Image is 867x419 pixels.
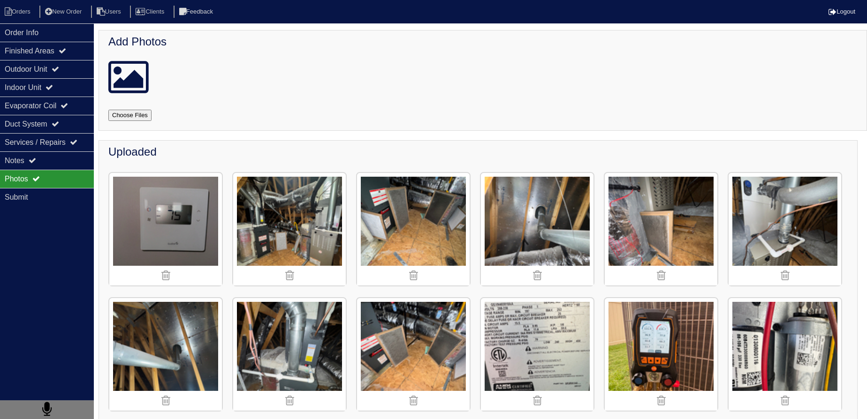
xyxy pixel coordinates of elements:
[481,298,593,411] img: 0yvvi3zv15vmui54ypciz2xok3dy
[605,173,717,285] img: u02wy79igu07v5psgqslrietqn81
[39,6,89,18] li: New Order
[729,298,841,411] img: hce1a37624v8p82qygbi92ehc4g7
[91,8,129,15] a: Users
[39,8,89,15] a: New Order
[605,298,717,411] img: yb0kq77s5zgdfq1c2z3oengwhvc4
[174,6,221,18] li: Feedback
[729,173,841,285] img: yzoj8wdpgcnqdymyen9j70g9nvct
[109,173,222,285] img: 78nkr0f4tyulrhhc7pqc72ul40ox
[108,35,862,49] h4: Add Photos
[357,173,470,285] img: stfohq1sxe17gf9vjawl8i9vjx8y
[130,8,172,15] a: Clients
[109,298,222,411] img: 5plv6fy9f5ne0bu7zjvzjcubslzc
[829,8,855,15] a: Logout
[233,298,346,411] img: xjm30oss05tizxerzcv48zpowxwa
[91,6,129,18] li: Users
[481,173,593,285] img: 8uhpxeyjbf62h3zs3bra2kr32ten
[233,173,346,285] img: uqi0z0e87mgbksgq0bwdrr70eozv
[357,298,470,411] img: gb7ctfml88retk65znxo4nyfa8u2
[130,6,172,18] li: Clients
[108,145,852,159] h4: Uploaded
